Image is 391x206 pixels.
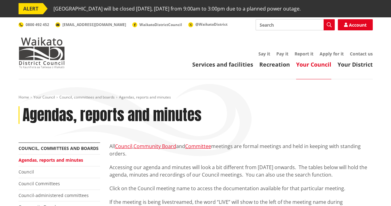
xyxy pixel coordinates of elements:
a: Services and facilities [192,61,253,68]
span: Accessing our agenda and minutes will look a bit different from [DATE] onwards. The tables below ... [109,164,367,178]
a: [EMAIL_ADDRESS][DOMAIN_NAME] [55,22,126,27]
a: WaikatoDistrictCouncil [132,22,182,27]
span: WaikatoDistrictCouncil [139,22,182,27]
span: [EMAIL_ADDRESS][DOMAIN_NAME] [62,22,126,27]
input: Search input [256,19,335,30]
span: [GEOGRAPHIC_DATA] will be closed [DATE], [DATE] from 9:00am to 3:00pm due to a planned power outage. [53,3,301,14]
a: Council, committees and boards [59,94,115,100]
img: Waikato District Council - Te Kaunihera aa Takiwaa o Waikato [19,37,65,68]
a: @WaikatoDistrict [188,22,227,27]
a: Report it [295,51,313,57]
a: Council [115,143,132,150]
span: Agendas, reports and minutes [119,94,171,100]
h1: Agendas, reports and minutes [23,106,202,124]
a: Account [338,19,373,30]
a: Council [19,169,34,175]
a: Your Council [296,61,331,68]
a: Agendas, reports and minutes [19,157,83,163]
a: Council Committees [19,181,60,186]
a: Your District [338,61,373,68]
a: Say it [258,51,270,57]
a: Committee [185,143,211,150]
a: Contact us [350,51,373,57]
a: Council-administered committees [19,192,89,198]
a: Pay it [276,51,288,57]
a: Community Board [134,143,176,150]
span: 0800 492 452 [26,22,49,27]
a: Council, committees and boards [19,145,99,151]
a: Apply for it [320,51,344,57]
a: Home [19,94,29,100]
span: @WaikatoDistrict [195,22,227,27]
nav: breadcrumb [19,95,373,100]
a: Recreation [259,61,290,68]
p: Click on the Council meeting name to access the documentation available for that particular meeting. [109,185,373,192]
span: ALERT [19,3,43,14]
p: All , and meetings are formal meetings and held in keeping with standing orders. [109,142,373,157]
a: Your Council [33,94,55,100]
a: 0800 492 452 [19,22,49,27]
